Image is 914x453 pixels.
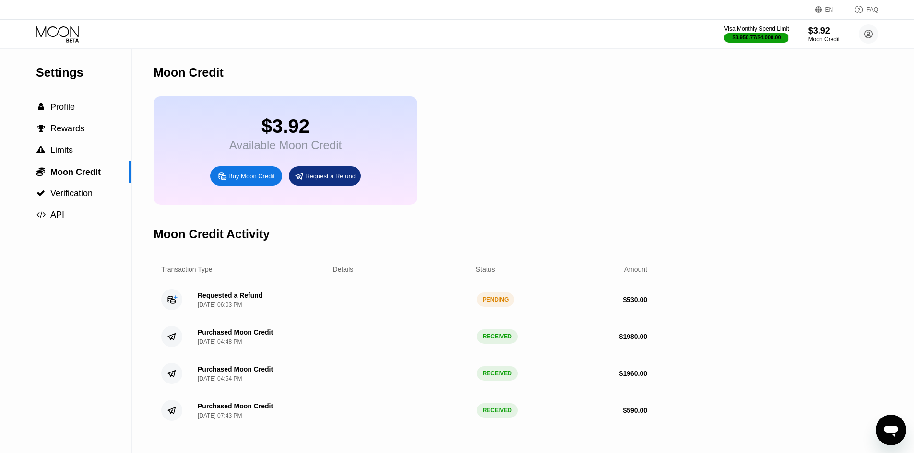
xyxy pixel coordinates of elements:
[210,166,282,186] div: Buy Moon Credit
[198,412,242,419] div: [DATE] 07:43 PM
[867,6,878,13] div: FAQ
[50,167,101,177] span: Moon Credit
[624,266,647,273] div: Amount
[154,227,270,241] div: Moon Credit Activity
[733,35,781,40] div: $3,950.77 / $4,000.00
[825,6,833,13] div: EN
[623,407,647,414] div: $ 590.00
[36,103,46,111] div: 
[36,167,46,176] div: 
[198,302,242,308] div: [DATE] 06:03 PM
[36,210,46,219] span: 
[36,167,45,176] span: 
[50,145,73,155] span: Limits
[477,292,515,307] div: PENDING
[38,103,44,111] span: 
[619,333,647,340] div: $ 1980.00
[477,366,518,381] div: RECEIVED
[289,166,361,186] div: Request a Refund
[36,124,46,133] div: 
[198,402,273,410] div: Purchased Moon Credit
[724,25,789,43] div: Visa Monthly Spend Limit$3,950.77/$4,000.00
[876,415,906,445] iframe: Button to launch messaging window, conversation in progress
[198,375,242,382] div: [DATE] 04:54 PM
[50,102,75,112] span: Profile
[50,210,64,220] span: API
[37,124,45,133] span: 
[477,329,518,344] div: RECEIVED
[844,5,878,14] div: FAQ
[333,266,354,273] div: Details
[808,36,840,43] div: Moon Credit
[623,296,647,303] div: $ 530.00
[477,403,518,418] div: RECEIVED
[36,66,131,80] div: Settings
[161,266,213,273] div: Transaction Type
[476,266,495,273] div: Status
[198,338,242,345] div: [DATE] 04:48 PM
[619,370,647,377] div: $ 1960.00
[198,365,273,373] div: Purchased Moon Credit
[36,146,46,154] div: 
[815,5,844,14] div: EN
[724,25,789,32] div: Visa Monthly Spend Limit
[228,172,275,180] div: Buy Moon Credit
[198,328,273,336] div: Purchased Moon Credit
[50,188,93,198] span: Verification
[154,66,224,80] div: Moon Credit
[229,116,342,137] div: $3.92
[50,124,84,133] span: Rewards
[36,146,45,154] span: 
[808,26,840,36] div: $3.92
[198,291,262,299] div: Requested a Refund
[36,189,45,197] span: 
[305,172,356,180] div: Request a Refund
[808,26,840,43] div: $3.92Moon Credit
[36,189,46,197] div: 
[229,139,342,152] div: Available Moon Credit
